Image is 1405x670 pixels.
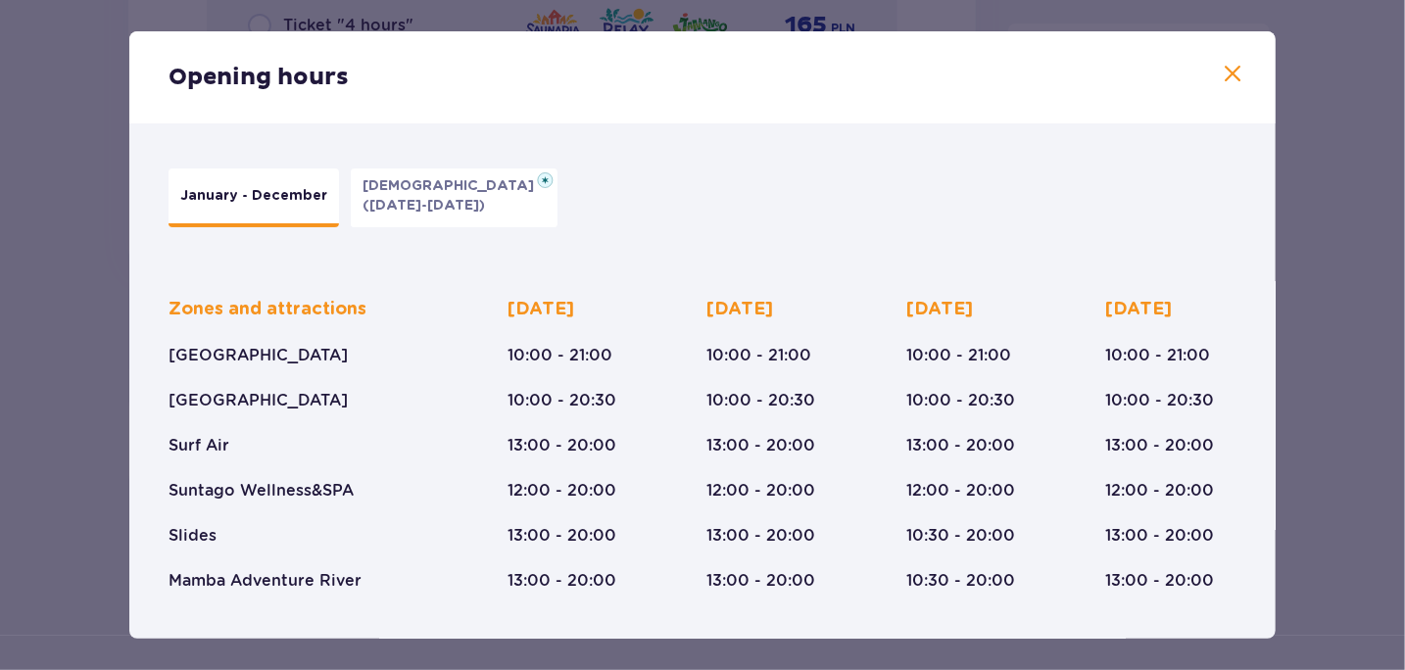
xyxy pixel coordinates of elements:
p: Slides [169,525,217,547]
p: [DATE] [707,298,774,321]
p: 13:00 - 20:00 [906,435,1015,456]
p: 10:00 - 21:00 [1106,345,1211,366]
p: [DEMOGRAPHIC_DATA] [363,176,546,196]
p: Surf Air [169,435,229,456]
p: [GEOGRAPHIC_DATA] [169,345,348,366]
p: [DATE] [906,298,973,321]
p: 10:00 - 21:00 [707,345,812,366]
p: [GEOGRAPHIC_DATA] [169,390,348,411]
p: 10:00 - 20:30 [906,390,1015,411]
p: 13:00 - 20:00 [707,570,816,592]
p: 10:30 - 20:00 [906,570,1015,592]
p: 12:00 - 20:00 [707,480,816,502]
p: January - December [180,186,327,206]
p: 13:00 - 20:00 [1106,435,1215,456]
p: 13:00 - 20:00 [707,435,816,456]
p: 13:00 - 20:00 [508,570,616,592]
p: 13:00 - 20:00 [508,525,616,547]
p: 12:00 - 20:00 [1106,480,1215,502]
p: 12:00 - 20:00 [906,480,1015,502]
button: January - December [169,168,339,227]
p: [DATE] [1106,298,1173,321]
button: [DEMOGRAPHIC_DATA]([DATE]-[DATE]) [351,168,557,227]
p: 13:00 - 20:00 [508,435,616,456]
p: Opening hours [169,63,349,92]
p: 10:00 - 20:30 [1106,390,1215,411]
p: ([DATE]-[DATE]) [363,196,485,215]
p: 13:00 - 20:00 [707,525,816,547]
p: 13:00 - 20:00 [1106,570,1215,592]
p: 10:30 - 20:00 [906,525,1015,547]
p: [DATE] [508,298,574,321]
p: Suntago Wellness&SPA [169,480,354,502]
p: 10:00 - 21:00 [508,345,612,366]
p: 10:00 - 20:30 [707,390,816,411]
p: 10:00 - 21:00 [906,345,1011,366]
p: 12:00 - 20:00 [508,480,616,502]
p: 13:00 - 20:00 [1106,525,1215,547]
p: 10:00 - 20:30 [508,390,616,411]
p: Zones and attractions [169,298,366,321]
p: Mamba Adventure River [169,570,362,592]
